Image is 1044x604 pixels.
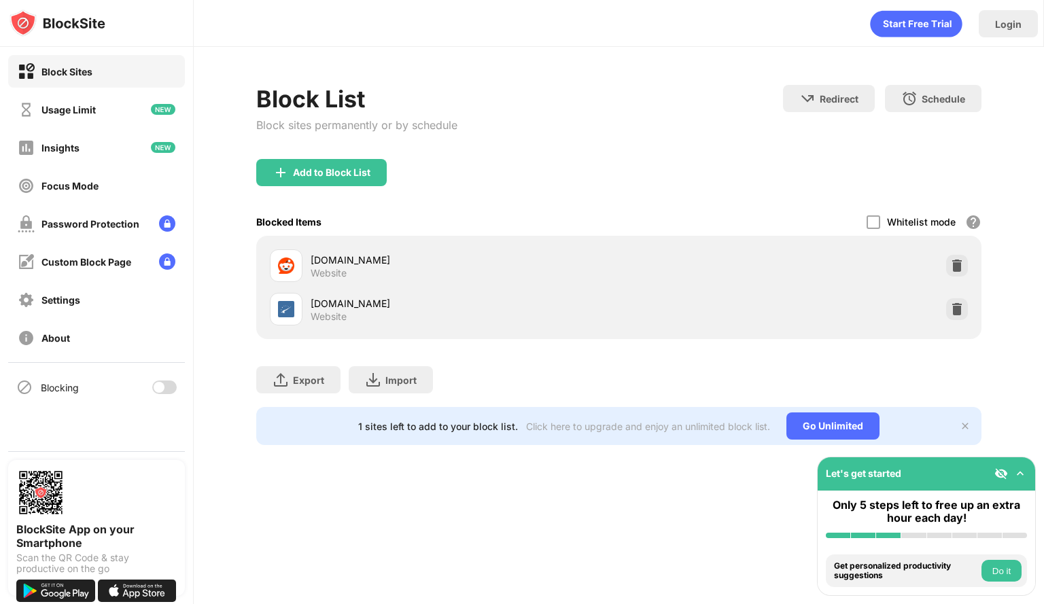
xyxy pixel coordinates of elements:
[385,374,417,386] div: Import
[18,139,35,156] img: insights-off.svg
[41,256,131,268] div: Custom Block Page
[16,552,177,574] div: Scan the QR Code & stay productive on the go
[18,177,35,194] img: focus-off.svg
[820,93,858,105] div: Redirect
[41,218,139,230] div: Password Protection
[981,560,1022,582] button: Do it
[311,267,347,279] div: Website
[358,421,518,432] div: 1 sites left to add to your block list.
[293,167,370,178] div: Add to Block List
[311,310,347,323] div: Website
[159,215,175,232] img: lock-menu.svg
[41,382,79,393] div: Blocking
[18,215,35,232] img: password-protection-off.svg
[18,253,35,270] img: customize-block-page-off.svg
[256,216,321,228] div: Blocked Items
[10,10,105,37] img: logo-blocksite.svg
[311,296,619,310] div: [DOMAIN_NAME]
[159,253,175,270] img: lock-menu.svg
[98,580,177,602] img: download-on-the-app-store.svg
[41,294,80,306] div: Settings
[151,104,175,115] img: new-icon.svg
[41,66,92,77] div: Block Sites
[16,379,33,395] img: blocking-icon.svg
[41,180,99,192] div: Focus Mode
[311,253,619,267] div: [DOMAIN_NAME]
[41,142,80,154] div: Insights
[18,101,35,118] img: time-usage-off.svg
[995,18,1022,30] div: Login
[16,580,95,602] img: get-it-on-google-play.svg
[41,104,96,116] div: Usage Limit
[151,142,175,153] img: new-icon.svg
[834,561,978,581] div: Get personalized productivity suggestions
[994,467,1008,480] img: eye-not-visible.svg
[826,467,901,479] div: Let's get started
[256,118,457,132] div: Block sites permanently or by schedule
[278,301,294,317] img: favicons
[922,93,965,105] div: Schedule
[887,216,956,228] div: Whitelist mode
[18,63,35,80] img: block-on.svg
[786,412,880,440] div: Go Unlimited
[41,332,70,344] div: About
[16,522,177,550] div: BlockSite App on your Smartphone
[18,330,35,347] img: about-off.svg
[18,291,35,308] img: settings-off.svg
[870,10,962,37] div: animation
[16,468,65,517] img: options-page-qr-code.png
[960,421,971,431] img: x-button.svg
[526,421,770,432] div: Click here to upgrade and enjoy an unlimited block list.
[1013,467,1027,480] img: omni-setup-toggle.svg
[293,374,324,386] div: Export
[826,499,1027,525] div: Only 5 steps left to free up an extra hour each day!
[256,85,457,113] div: Block List
[278,257,294,274] img: favicons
